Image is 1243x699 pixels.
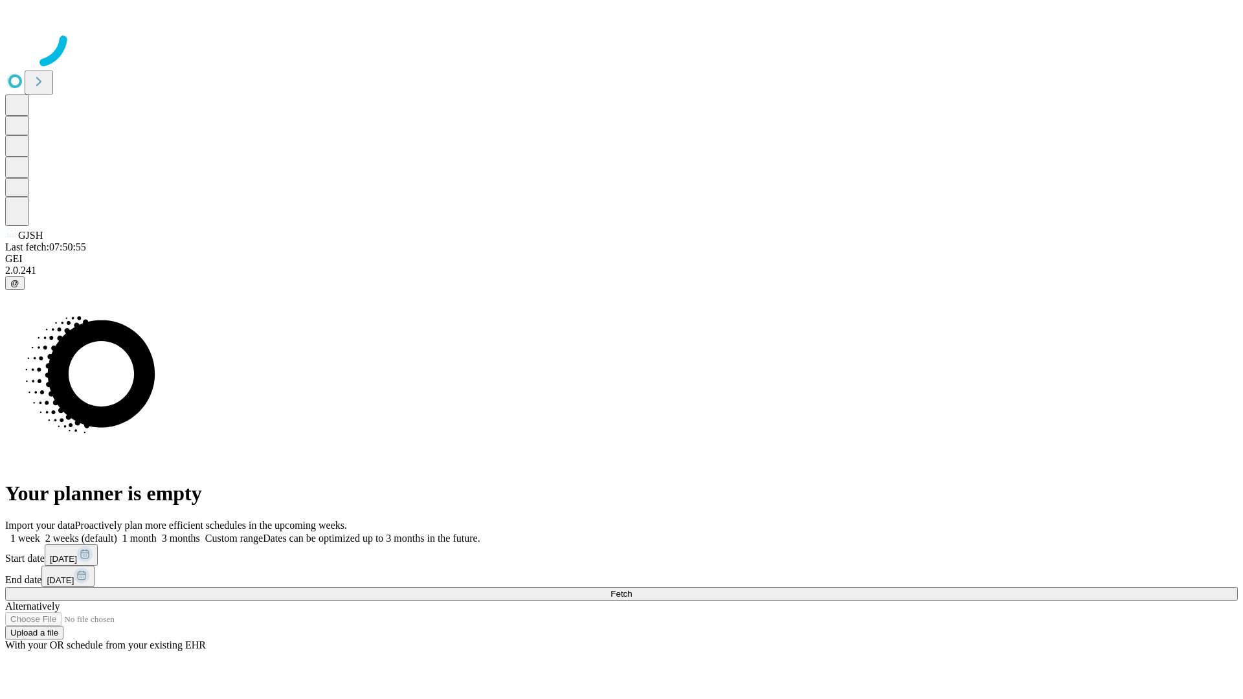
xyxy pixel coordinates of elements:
[610,589,632,599] span: Fetch
[263,533,480,544] span: Dates can be optimized up to 3 months in the future.
[162,533,200,544] span: 3 months
[5,241,86,252] span: Last fetch: 07:50:55
[5,265,1238,276] div: 2.0.241
[47,575,74,585] span: [DATE]
[45,544,98,566] button: [DATE]
[5,520,75,531] span: Import your data
[5,601,60,612] span: Alternatively
[5,566,1238,587] div: End date
[122,533,157,544] span: 1 month
[5,587,1238,601] button: Fetch
[5,482,1238,505] h1: Your planner is empty
[45,533,117,544] span: 2 weeks (default)
[205,533,263,544] span: Custom range
[5,276,25,290] button: @
[75,520,347,531] span: Proactively plan more efficient schedules in the upcoming weeks.
[10,278,19,288] span: @
[5,544,1238,566] div: Start date
[50,554,77,564] span: [DATE]
[5,639,206,650] span: With your OR schedule from your existing EHR
[10,533,40,544] span: 1 week
[5,626,63,639] button: Upload a file
[18,230,43,241] span: GJSH
[41,566,95,587] button: [DATE]
[5,253,1238,265] div: GEI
